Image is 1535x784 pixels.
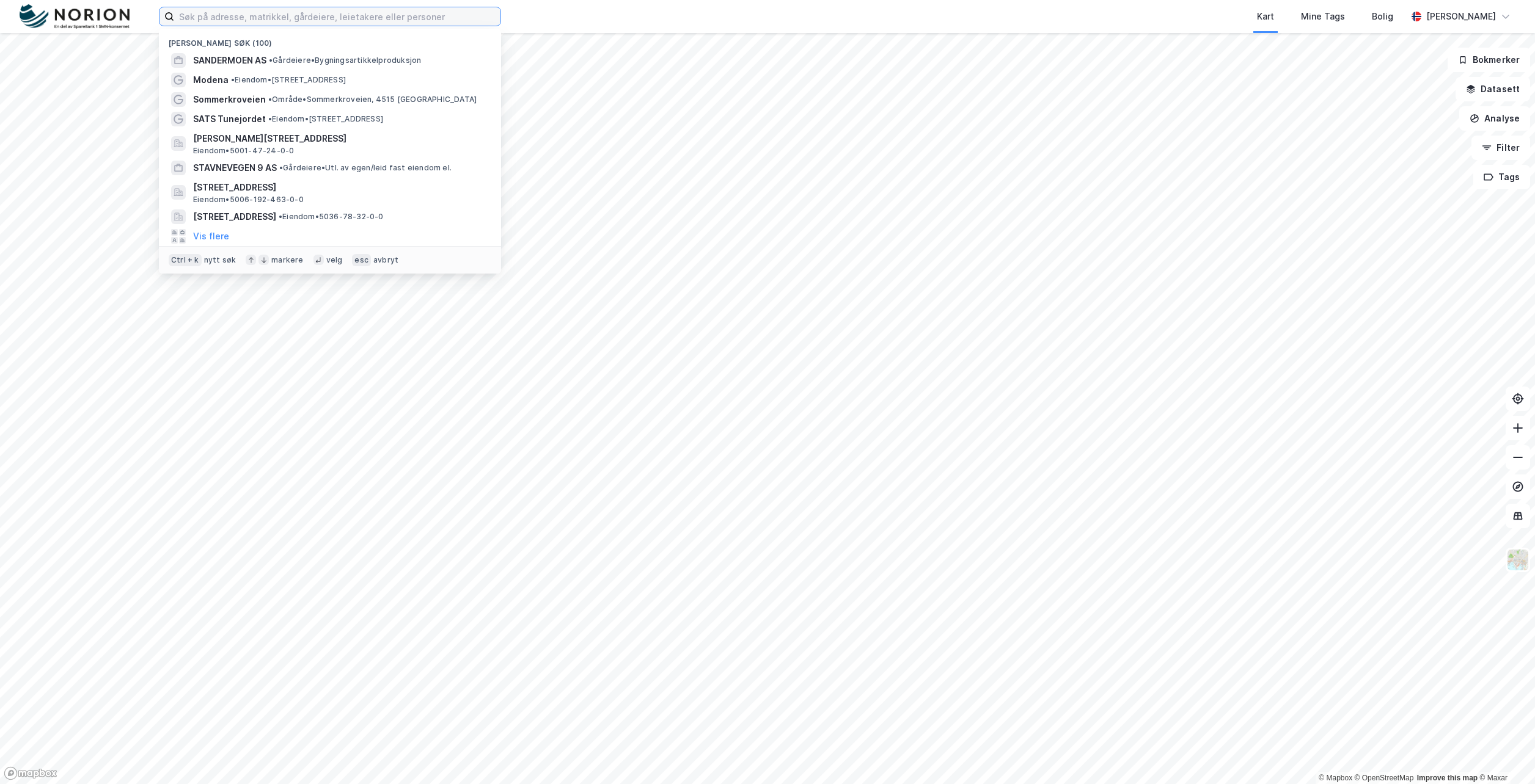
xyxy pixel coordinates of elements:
div: [PERSON_NAME] [1426,9,1496,24]
a: OpenStreetMap [1355,774,1414,782]
button: Datasett [1456,77,1530,101]
span: • [279,163,283,172]
div: Mine Tags [1301,9,1345,24]
span: Eiendom • [STREET_ADDRESS] [268,114,383,124]
span: SATS Tunejordet [193,112,266,126]
span: • [268,95,272,104]
span: SANDERMOEN AS [193,53,266,68]
span: • [279,212,282,221]
span: Modena [193,73,229,87]
div: [PERSON_NAME] søk (100) [159,29,501,51]
span: Område • Sommerkroveien, 4515 [GEOGRAPHIC_DATA] [268,95,477,104]
input: Søk på adresse, matrikkel, gårdeiere, leietakere eller personer [174,7,500,26]
span: Eiendom • 5006-192-463-0-0 [193,195,304,205]
div: Bolig [1372,9,1393,24]
a: Improve this map [1417,774,1478,782]
button: Vis flere [193,229,229,244]
div: nytt søk [204,255,236,265]
button: Tags [1473,165,1530,189]
button: Bokmerker [1448,48,1530,72]
span: • [269,56,273,65]
span: [PERSON_NAME][STREET_ADDRESS] [193,131,486,146]
span: Sommerkroveien [193,92,266,107]
div: Kontrollprogram for chat [1474,725,1535,784]
div: Ctrl + k [169,254,202,266]
a: Mapbox homepage [4,766,57,780]
span: [STREET_ADDRESS] [193,180,486,195]
div: Kart [1257,9,1274,24]
img: Z [1506,548,1530,572]
div: velg [326,255,343,265]
button: Filter [1471,136,1530,160]
span: STAVNEVEGEN 9 AS [193,161,277,175]
span: Gårdeiere • Utl. av egen/leid fast eiendom el. [279,163,452,173]
span: Eiendom • [STREET_ADDRESS] [231,75,346,85]
span: • [268,114,272,123]
span: • [231,75,235,84]
div: markere [271,255,303,265]
span: Eiendom • 5001-47-24-0-0 [193,146,294,156]
iframe: Chat Widget [1474,725,1535,784]
div: avbryt [373,255,398,265]
button: Analyse [1459,106,1530,131]
div: esc [352,254,371,266]
span: [STREET_ADDRESS] [193,209,276,224]
span: Gårdeiere • Bygningsartikkelproduksjon [269,56,421,65]
img: norion-logo.80e7a08dc31c2e691866.png [20,4,130,29]
span: Eiendom • 5036-78-32-0-0 [279,212,384,222]
a: Mapbox [1319,774,1352,782]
